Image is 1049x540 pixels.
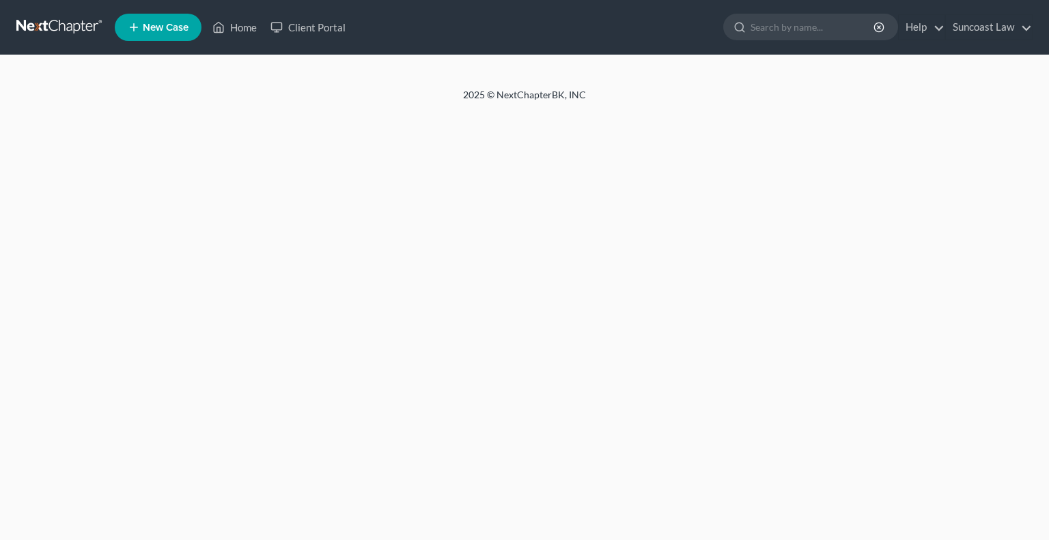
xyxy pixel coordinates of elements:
input: Search by name... [751,14,876,40]
div: 2025 © NextChapterBK, INC [135,88,914,113]
a: Client Portal [264,15,352,40]
span: New Case [143,23,188,33]
a: Suncoast Law [946,15,1032,40]
a: Home [206,15,264,40]
a: Help [899,15,945,40]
